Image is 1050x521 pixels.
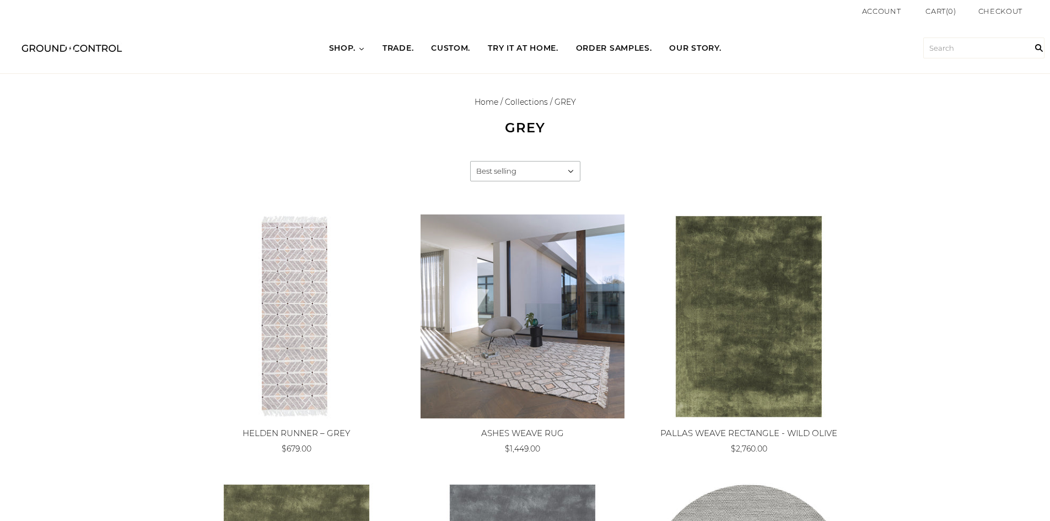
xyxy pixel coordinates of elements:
a: SHOP. [320,33,374,64]
h1: GREY [360,120,691,136]
a: TRY IT AT HOME. [479,33,567,64]
span: OUR STORY. [669,43,721,54]
a: ORDER SAMPLES. [567,33,661,64]
a: Account [862,7,901,15]
span: CUSTOM. [431,43,470,54]
a: HELDEN RUNNER – GREY [243,428,350,438]
input: Search [923,37,1044,58]
span: / [550,97,552,107]
span: $1,449.00 [505,444,540,454]
a: CUSTOM. [422,33,479,64]
a: TRADE. [374,33,422,64]
a: OUR STORY. [660,33,730,64]
span: 0 [948,7,954,15]
a: PALLAS WEAVE RECTANGLE - WILD OLIVE [660,428,837,438]
span: SHOP. [329,43,356,54]
span: GREY [554,97,576,107]
span: / [500,97,503,107]
a: ASHES WEAVE RUG [481,428,564,438]
span: $679.00 [282,444,311,454]
a: Home [475,97,498,107]
span: TRADE. [383,43,413,54]
span: $2,760.00 [731,444,767,454]
span: ORDER SAMPLES. [576,43,652,54]
a: Cart(0) [925,6,956,17]
a: Collections [505,97,548,107]
span: TRY IT AT HOME. [488,43,558,54]
span: Cart [925,7,946,15]
input: Search [1028,23,1050,73]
